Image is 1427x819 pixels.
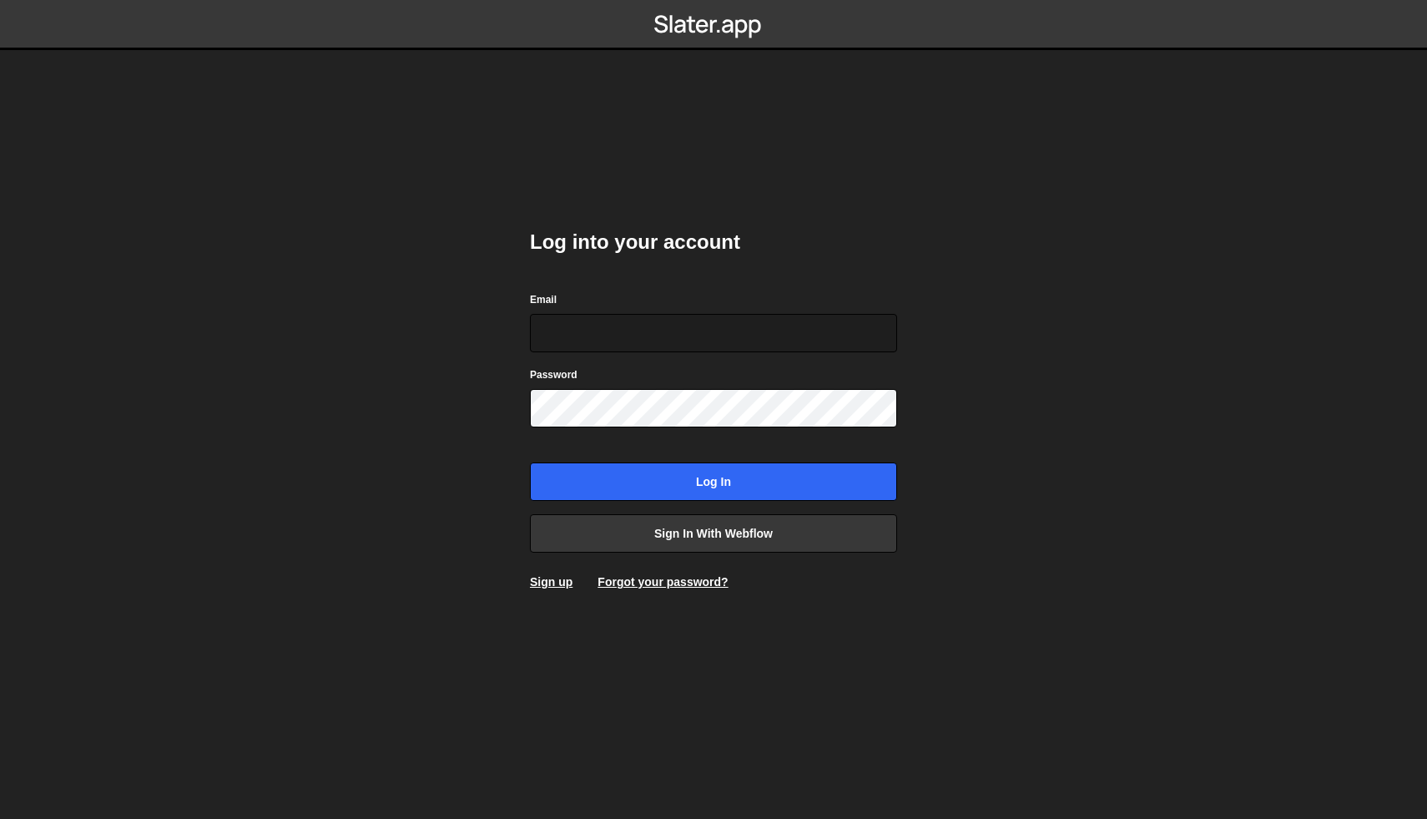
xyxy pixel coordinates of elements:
[530,367,577,383] label: Password
[530,575,572,589] a: Sign up
[530,291,557,308] label: Email
[598,575,728,589] a: Forgot your password?
[530,229,897,255] h2: Log into your account
[530,463,897,501] input: Log in
[530,514,897,553] a: Sign in with Webflow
